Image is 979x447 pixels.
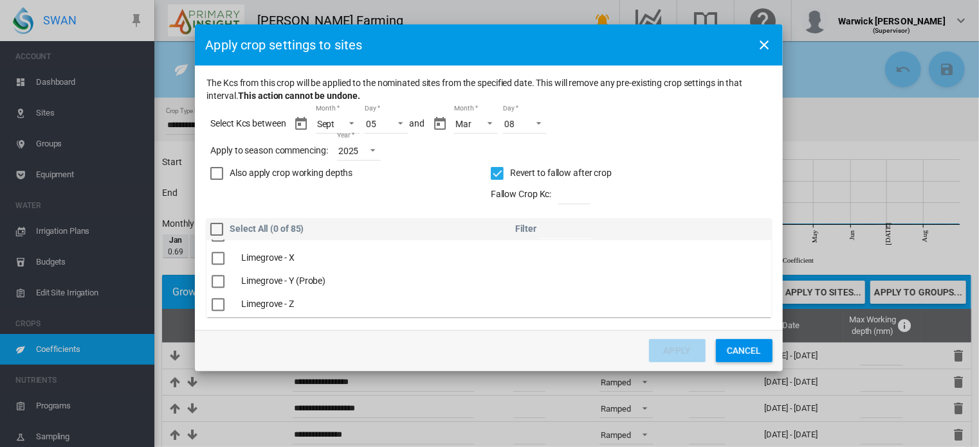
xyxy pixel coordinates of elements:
[365,114,408,134] md-select: Day: 05
[239,91,360,101] b: This action cannot be undone.
[366,119,376,129] div: 05
[316,114,360,134] md-select: Month: Sept
[503,114,547,134] md-select: Day: 08
[716,339,773,362] button: Cancel
[338,146,359,156] div: 2025
[510,167,612,180] div: Revert to fallow after crop
[206,77,771,102] span: The Kcs from this crop will be applied to the nominated sites from the specified date. This will ...
[337,141,381,161] md-select: Year: 2025
[210,223,304,236] md-checkbox: Select All (0 of 0)
[757,37,773,53] md-icon: icon-close
[515,223,536,233] span: Filter
[210,167,491,180] md-checkbox: Also apply crop working depths
[752,32,778,58] button: icon-close
[236,293,363,316] td: Limegrove - Z
[236,247,363,270] td: Limegrove - X
[317,119,335,129] div: Sept
[205,36,362,54] div: Apply crop settings to sites
[491,167,612,180] md-checkbox: Revert to fallow after crop
[236,270,363,293] td: Limegrove - Y (Probe)
[649,339,706,362] button: Apply
[454,114,498,134] md-select: Month: Mar
[410,118,425,130] span: and
[491,188,552,201] span: Fallow Crop Kc:
[432,116,448,132] md-icon: icon-calendar-today
[504,119,515,129] div: 08
[195,24,782,371] md-dialog: The Kcs ...
[230,167,352,180] div: Also apply crop working depths
[210,118,286,130] span: Select Kcs between
[210,145,327,157] span: Apply to season commencing:
[455,119,471,129] div: Mar
[294,116,309,132] md-icon: icon-calendar-today
[230,223,304,236] div: Select All (0 of 85)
